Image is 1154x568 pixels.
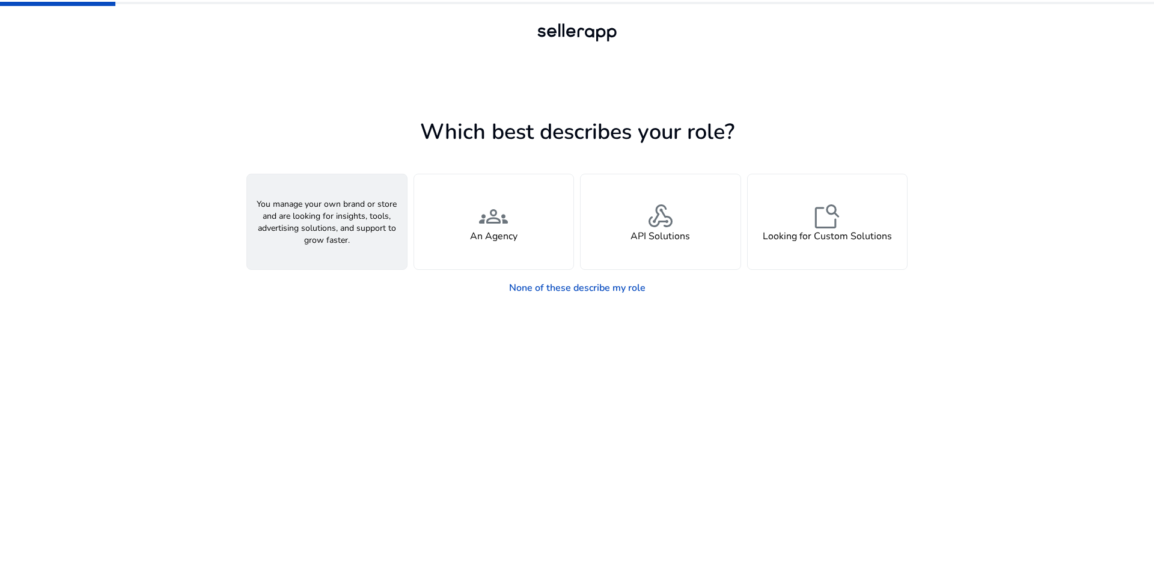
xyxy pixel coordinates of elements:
[580,174,741,270] button: webhookAPI Solutions
[646,202,675,231] span: webhook
[246,174,408,270] button: You manage your own brand or store and are looking for insights, tools, advertising solutions, an...
[470,231,517,242] h4: An Agency
[630,231,690,242] h4: API Solutions
[813,202,841,231] span: feature_search
[499,276,655,300] a: None of these describe my role
[747,174,908,270] button: feature_searchLooking for Custom Solutions
[763,231,892,242] h4: Looking for Custom Solutions
[479,202,508,231] span: groups
[414,174,575,270] button: groupsAn Agency
[246,119,908,145] h1: Which best describes your role?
